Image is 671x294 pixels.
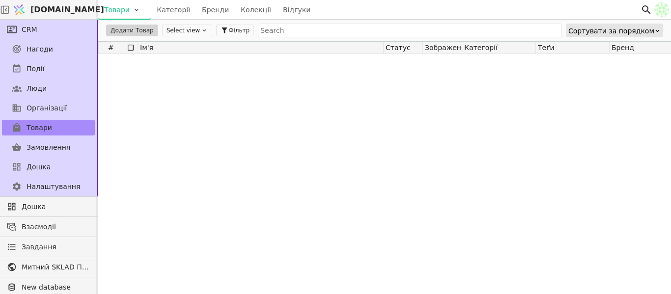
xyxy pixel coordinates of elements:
[216,25,254,36] button: Фільтр
[258,24,562,37] input: Search
[30,4,104,16] span: [DOMAIN_NAME]
[425,44,462,52] span: Зображення
[22,222,90,232] span: Взаємодії
[654,2,669,17] img: 265d6d96d7e23aa92801cf2464590ab8
[2,61,95,77] a: Події
[2,120,95,135] a: Товари
[27,142,70,153] span: Замовлення
[106,25,158,36] button: Додати Товар
[99,42,123,53] div: #
[2,22,95,37] a: CRM
[162,25,212,36] button: Select view
[27,182,80,192] span: Налаштування
[538,44,555,52] span: Теґи
[22,25,37,35] span: CRM
[22,202,90,212] span: Дошка
[612,44,634,52] span: Бренд
[228,26,250,35] span: Фільтр
[2,179,95,194] a: Налаштування
[2,259,95,275] a: Митний SKLAD Плитка, сантехніка, меблі до ванни
[2,199,95,214] a: Дошка
[27,103,67,113] span: Організації
[2,239,95,255] a: Завдання
[2,100,95,116] a: Організації
[2,41,95,57] a: Нагоди
[27,64,45,74] span: Події
[22,262,90,272] span: Митний SKLAD Плитка, сантехніка, меблі до ванни
[22,282,90,293] span: New database
[10,0,98,19] a: [DOMAIN_NAME]
[27,123,52,133] span: Товари
[2,139,95,155] a: Замовлення
[464,44,498,52] span: Категорії
[27,162,51,172] span: Дошка
[568,24,654,38] div: Сортувати за порядком
[12,0,27,19] img: Logo
[27,44,53,54] span: Нагоди
[27,83,47,94] span: Люди
[2,159,95,175] a: Дошка
[2,219,95,235] a: Взаємодії
[140,44,153,52] span: Ім'я
[2,80,95,96] a: Люди
[22,242,56,252] span: Завдання
[386,44,411,52] span: Статус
